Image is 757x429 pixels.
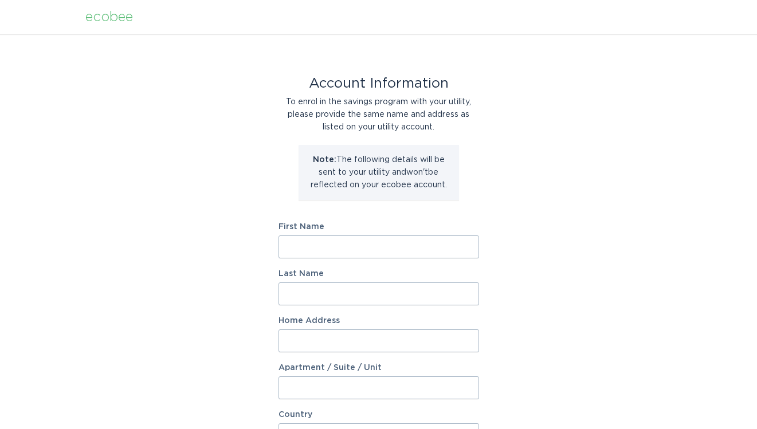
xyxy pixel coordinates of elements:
[279,411,312,419] label: Country
[279,77,479,90] div: Account Information
[307,154,450,191] p: The following details will be sent to your utility and won't be reflected on your ecobee account.
[279,317,479,325] label: Home Address
[279,223,479,231] label: First Name
[279,96,479,133] div: To enrol in the savings program with your utility, please provide the same name and address as li...
[279,270,479,278] label: Last Name
[313,156,336,164] strong: Note:
[279,364,479,372] label: Apartment / Suite / Unit
[85,11,133,23] div: ecobee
